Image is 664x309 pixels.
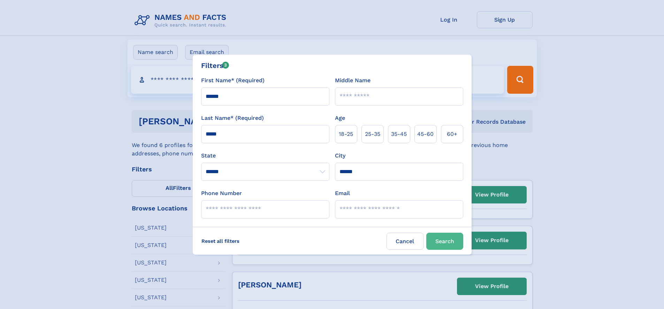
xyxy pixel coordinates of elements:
span: 25‑35 [365,130,380,138]
label: Reset all filters [197,233,244,249]
label: Phone Number [201,189,242,198]
label: Email [335,189,350,198]
label: Cancel [387,233,423,250]
span: 18‑25 [339,130,353,138]
button: Search [426,233,463,250]
span: 60+ [447,130,457,138]
label: Age [335,114,345,122]
div: Filters [201,60,229,71]
label: Middle Name [335,76,371,85]
label: State [201,152,329,160]
span: 35‑45 [391,130,407,138]
label: First Name* (Required) [201,76,265,85]
label: City [335,152,345,160]
span: 45‑60 [417,130,434,138]
label: Last Name* (Required) [201,114,264,122]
